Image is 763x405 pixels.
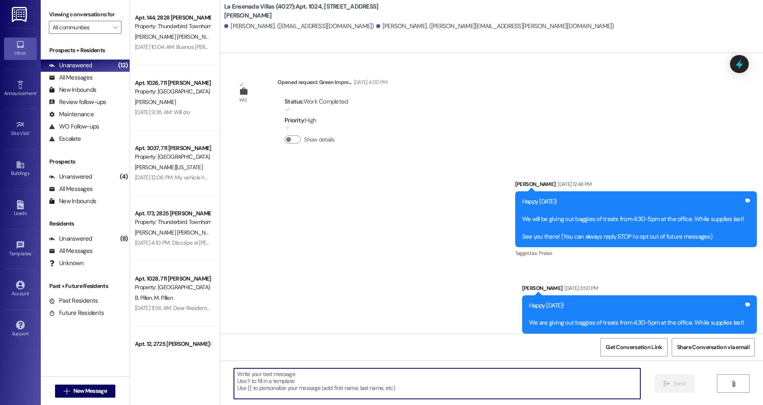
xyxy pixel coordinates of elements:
[49,98,106,106] div: Review follow-ups
[36,89,37,95] span: •
[135,239,473,246] div: [DATE] 4:10 PM: Disculpe el [PERSON_NAME] acondicionado no está enfriando me lo puede checar maña...
[135,164,203,171] span: [PERSON_NAME][US_STATE]
[606,343,662,352] span: Get Conversation Link
[49,247,93,255] div: All Messages
[135,144,210,153] div: Apt. 3037, 711 [PERSON_NAME] E
[304,135,334,144] label: Show details
[4,238,37,260] a: Templates •
[135,294,154,301] span: B. Pillen
[49,135,81,143] div: Escalate
[116,59,130,72] div: (12)
[4,38,37,60] a: Inbox
[135,43,601,51] div: [DATE] 10:04 AM: Buenos [PERSON_NAME] yo vivo en la 2828 kim ln 144 d mi vecino la de 145 e siemp...
[135,108,190,116] div: [DATE] 9:35 AM: Will do
[31,250,33,255] span: •
[113,24,117,31] i: 
[515,247,757,259] div: Tagged as:
[677,343,750,352] span: Share Conversation via email
[135,22,210,31] div: Property: Thunderbird Townhomes (4001)
[49,259,84,268] div: Unknown
[135,229,218,236] span: [PERSON_NAME] [PERSON_NAME]
[135,98,176,106] span: [PERSON_NAME]
[49,73,93,82] div: All Messages
[135,79,210,87] div: Apt. 1026, 711 [PERSON_NAME] D
[522,197,744,241] div: Happy [DATE]! We will be giving out baggies of treats from 4:30-5pm at the office. While supplies...
[224,22,374,31] div: [PERSON_NAME]. ([EMAIL_ADDRESS][DOMAIN_NAME])
[73,387,107,395] span: New Message
[529,301,744,328] div: Happy [DATE]! We are giving out baggies of treats from 4:30-5pm at the office. While supplies last!
[239,96,247,104] div: WO
[49,235,92,243] div: Unanswered
[4,318,37,340] a: Support
[278,78,387,89] div: Opened request: Green Impro...
[55,385,115,398] button: New Message
[515,180,757,191] div: [PERSON_NAME]
[135,340,210,348] div: Apt. 12, 2725 [PERSON_NAME] B
[562,284,598,292] div: [DATE] 3:50 PM
[135,274,210,283] div: Apt. 1028, 711 [PERSON_NAME]
[600,338,667,356] button: Get Conversation Link
[49,110,94,119] div: Maintenance
[135,153,210,161] div: Property: [GEOGRAPHIC_DATA] (4027)
[49,61,92,70] div: Unanswered
[4,158,37,180] a: Buildings
[135,13,210,22] div: Apt. 144, 2828 [PERSON_NAME]
[49,173,92,181] div: Unanswered
[135,174,317,181] div: [DATE] 12:06 PM: My vehicle has updated moving permit. Blue Pontiac Torrent
[4,278,37,300] a: Account
[41,282,130,290] div: Past + Future Residents
[376,22,614,31] div: [PERSON_NAME]. ([PERSON_NAME][EMAIL_ADDRESS][PERSON_NAME][DOMAIN_NAME])
[118,232,130,245] div: (8)
[556,180,591,188] div: [DATE] 12:46 PM
[4,198,37,220] a: Leads
[49,309,104,317] div: Future Residents
[284,114,348,133] div: : High
[118,170,130,183] div: (4)
[12,7,29,22] img: ResiDesk Logo
[154,294,173,301] span: M. Pillen
[49,185,93,193] div: All Messages
[352,78,388,86] div: [DATE] 4:00 PM
[284,116,304,124] b: Priority
[29,129,31,135] span: •
[284,95,348,114] div: : Work Completed
[664,381,670,387] i: 
[53,21,108,34] input: All communities
[284,97,303,106] b: Status
[49,8,121,21] label: Viewing conversations for
[49,122,99,131] div: WO Follow-ups
[730,381,737,387] i: 
[522,334,757,345] div: Tagged as:
[539,250,552,257] span: Praise
[41,157,130,166] div: Prospects
[41,46,130,55] div: Prospects + Residents
[49,86,96,94] div: New Inbounds
[41,219,130,228] div: Residents
[64,388,70,394] i: 
[224,2,387,20] b: La Ensenada Villas (4027): Apt. 1024, [STREET_ADDRESS][PERSON_NAME]
[673,379,686,388] span: Send
[135,87,210,96] div: Property: [GEOGRAPHIC_DATA] (4027)
[135,209,210,218] div: Apt. 173, 2825 [PERSON_NAME]
[135,218,210,226] div: Property: Thunderbird Townhomes (4001)
[522,284,757,295] div: [PERSON_NAME]
[655,374,695,393] button: Send
[49,297,98,305] div: Past Residents
[135,33,218,40] span: [PERSON_NAME] [PERSON_NAME]
[49,197,96,206] div: New Inbounds
[672,338,755,356] button: Share Conversation via email
[4,118,37,140] a: Site Visit •
[135,283,210,292] div: Property: [GEOGRAPHIC_DATA] (4027)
